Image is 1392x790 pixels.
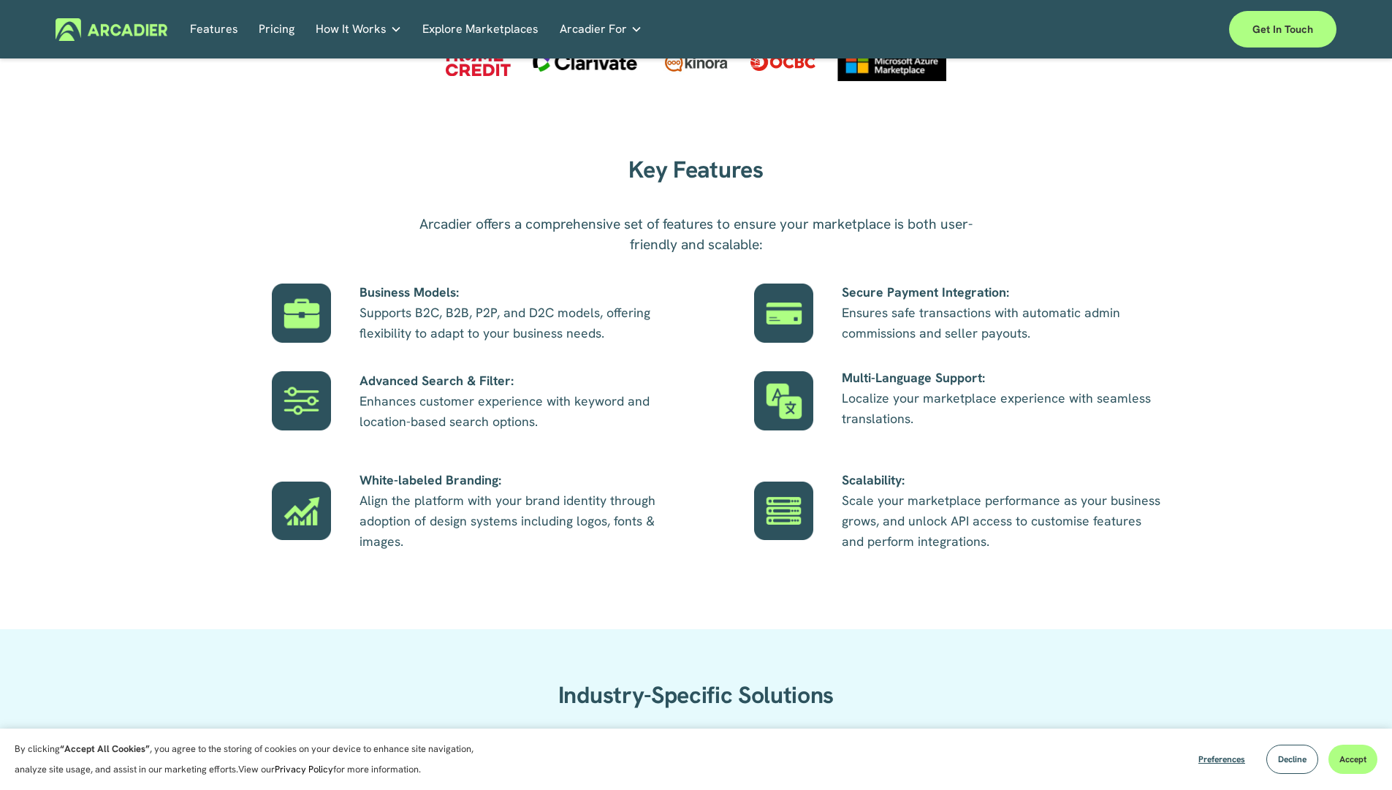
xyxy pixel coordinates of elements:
[360,471,501,488] strong: White-labeled Branding:
[360,282,682,343] p: Supports B2C, B2B, P2P, and D2C models, offering flexibility to adapt to your business needs.
[842,470,1164,552] p: Scale your marketplace performance as your business grows, and unlock API access to customise fea...
[1187,745,1256,774] button: Preferences
[422,18,539,41] a: Explore Marketplaces
[56,18,167,41] img: Arcadier
[842,368,1164,429] p: Localize your marketplace experience with seamless translations.
[560,18,642,41] a: folder dropdown
[190,18,238,41] a: Features
[360,284,459,300] strong: Business Models:
[1198,753,1245,765] span: Preferences
[360,470,682,552] p: Align the platform with your brand identity through adoption of design systems including logos, f...
[842,284,1009,300] strong: Secure Payment Integration:
[15,739,490,780] p: By clicking , you agree to the storing of cookies on your device to enhance site navigation, anal...
[560,19,627,39] span: Arcadier For
[1229,11,1336,48] a: Get in touch
[842,369,985,386] strong: Multi-Language Support:
[842,282,1164,343] p: Ensures safe transactions with automatic admin commissions and seller payouts.
[1266,745,1318,774] button: Decline
[60,742,150,755] strong: “Accept All Cookies”
[628,154,763,185] strong: Key Features
[1278,753,1307,765] span: Decline
[842,471,905,488] strong: Scalability:
[1319,720,1392,790] iframe: Chat Widget
[259,18,294,41] a: Pricing
[491,681,901,710] h2: Industry-Specific Solutions
[316,18,402,41] a: folder dropdown
[316,19,387,39] span: How It Works
[360,372,514,389] strong: Advanced Search & Filter:
[275,763,333,775] a: Privacy Policy
[403,214,988,255] p: Arcadier offers a comprehensive set of features to ensure your marketplace is both user-friendly ...
[360,371,682,432] p: Enhances customer experience with keyword and location-based search options.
